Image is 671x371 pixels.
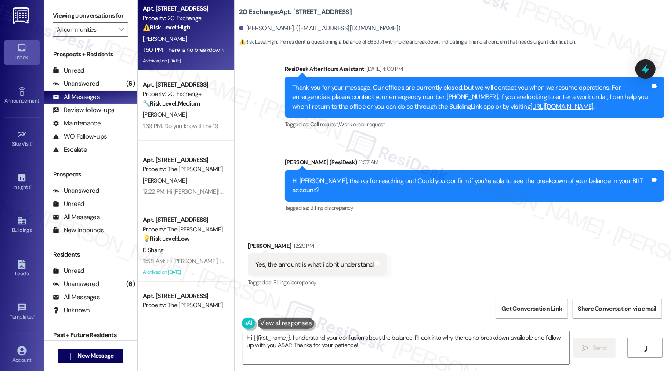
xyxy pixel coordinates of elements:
[4,170,40,194] a: Insights •
[53,92,100,102] div: All Messages
[143,122,341,130] div: 1:39 PM: Do you know if the 19 floor amenities are shut down yet? The gym etc.
[578,304,656,313] span: Share Conversation via email
[573,338,616,358] button: Send
[4,40,40,64] a: Inbox
[143,35,187,43] span: [PERSON_NAME]
[124,77,137,91] div: (6)
[143,89,224,99] div: Property: 20 Exchange
[13,7,31,24] img: ResiDesk Logo
[143,246,163,254] span: F. Shang
[143,301,224,310] div: Property: The [PERSON_NAME]
[143,14,224,23] div: Property: 20 Exchange
[143,165,224,174] div: Property: The [PERSON_NAME]
[53,9,128,22] label: Viewing conversations for
[339,121,385,128] span: Work order request
[143,176,187,184] span: [PERSON_NAME]
[44,250,137,259] div: Residents
[255,260,374,269] div: Yes, the amount is what i don't understand
[642,345,649,352] i: 
[357,158,379,167] div: 11:57 AM
[239,37,576,47] span: : The resident is questioning a balance of $639.71 with no clear breakdown, indicating a financia...
[364,64,403,73] div: [DATE] 4:00 PM
[53,79,99,88] div: Unanswered
[53,106,114,115] div: Review follow-ups
[39,96,40,103] span: •
[285,158,664,170] div: [PERSON_NAME] (ResiDesk)
[143,225,224,234] div: Property: The [PERSON_NAME]
[285,64,664,77] div: ResiDesk After Hours Assistant
[53,279,99,289] div: Unanswered
[285,202,664,214] div: Tagged as:
[291,241,314,250] div: 12:29 PM
[53,266,84,275] div: Unread
[4,213,40,237] a: Buildings
[248,241,388,253] div: [PERSON_NAME]
[53,145,87,154] div: Escalate
[143,46,223,54] div: 1:50 PM: There is no breakdown
[53,66,84,75] div: Unread
[4,300,40,324] a: Templates •
[119,26,123,33] i: 
[248,276,388,289] div: Tagged as:
[239,38,277,45] strong: ⚠️ Risk Level: High
[32,140,33,146] span: •
[243,331,569,364] textarea: Hi {{first_name}}, I understand your confusion about the balance. I'll look into why there's no b...
[143,257,474,265] div: 11:58 AM: Hi [PERSON_NAME], I'm so sorry I missed your message last week! Please let me know if y...
[67,353,74,360] i: 
[142,267,225,278] div: Archived on [DATE]
[530,102,594,111] a: [URL][DOMAIN_NAME]
[143,291,224,301] div: Apt. [STREET_ADDRESS]
[4,127,40,151] a: Site Visit •
[44,170,137,179] div: Prospects
[239,7,352,17] b: 20 Exchange: Apt. [STREET_ADDRESS]
[143,155,224,165] div: Apt. [STREET_ADDRESS]
[4,257,40,281] a: Leads
[143,110,187,118] span: [PERSON_NAME]
[310,121,339,128] span: Call request ,
[496,299,568,319] button: Get Conversation Link
[53,186,99,195] div: Unanswered
[44,50,137,59] div: Prospects + Residents
[273,279,316,286] span: Billing discrepancy
[292,83,650,111] div: Thank you for your message. Our offices are currently closed, but we will contact you when we res...
[53,132,107,141] div: WO Follow-ups
[143,23,190,31] strong: ⚠️ Risk Level: High
[30,183,32,189] span: •
[285,118,664,131] div: Tagged as:
[53,293,100,302] div: All Messages
[501,304,562,313] span: Get Conversation Link
[53,119,101,128] div: Maintenance
[593,343,606,353] span: Send
[57,22,114,37] input: All communities
[310,204,353,212] span: Billing discrepancy
[53,226,104,235] div: New Inbounds
[143,235,189,242] strong: 💡 Risk Level: Low
[124,277,137,291] div: (6)
[58,349,123,363] button: New Message
[239,24,401,33] div: [PERSON_NAME]. ([EMAIL_ADDRESS][DOMAIN_NAME])
[53,213,100,222] div: All Messages
[143,4,224,13] div: Apt. [STREET_ADDRESS]
[143,215,224,224] div: Apt. [STREET_ADDRESS]
[143,80,224,89] div: Apt. [STREET_ADDRESS]
[53,199,84,209] div: Unread
[53,306,90,315] div: Unknown
[292,176,650,195] div: Hi [PERSON_NAME], thanks for reaching out! Could you confirm if you’re able to see the breakdown ...
[583,345,589,352] i: 
[142,55,225,66] div: Archived on [DATE]
[34,312,35,319] span: •
[44,331,137,340] div: Past + Future Residents
[573,299,662,319] button: Share Conversation via email
[143,99,200,107] strong: 🔧 Risk Level: Medium
[4,343,40,367] a: Account
[77,351,113,360] span: New Message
